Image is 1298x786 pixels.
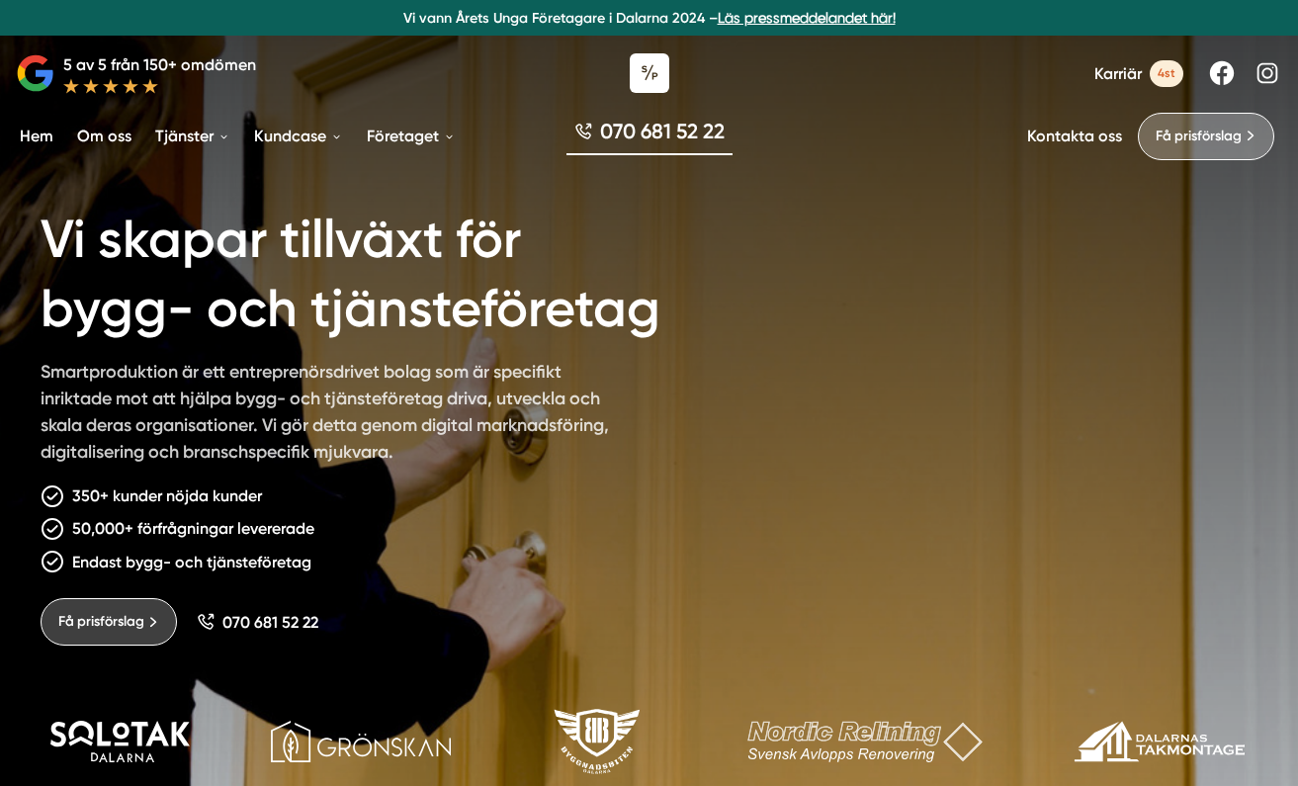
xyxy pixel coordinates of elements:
[8,8,1290,28] p: Vi vann Årets Unga Företagare i Dalarna 2024 –
[1094,60,1183,87] a: Karriär 4st
[250,111,347,161] a: Kundcase
[151,111,234,161] a: Tjänster
[73,111,135,161] a: Om oss
[1138,113,1274,160] a: Få prisförslag
[566,117,733,155] a: 070 681 52 22
[222,613,318,632] span: 070 681 52 22
[63,52,256,77] p: 5 av 5 från 150+ omdömen
[41,182,732,359] h1: Vi skapar tillväxt för bygg- och tjänsteföretag
[58,611,144,633] span: Få prisförslag
[72,550,311,574] p: Endast bygg- och tjänsteföretag
[1150,60,1183,87] span: 4st
[72,516,314,541] p: 50,000+ förfrågningar levererade
[600,117,725,145] span: 070 681 52 22
[1094,64,1142,83] span: Karriär
[1027,127,1122,145] a: Kontakta oss
[718,10,896,26] a: Läs pressmeddelandet här!
[41,359,610,474] p: Smartproduktion är ett entreprenörsdrivet bolag som är specifikt inriktade mot att hjälpa bygg- o...
[197,613,318,632] a: 070 681 52 22
[16,111,57,161] a: Hem
[72,483,262,508] p: 350+ kunder nöjda kunder
[1156,126,1242,147] span: Få prisförslag
[363,111,460,161] a: Företaget
[41,598,177,646] a: Få prisförslag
